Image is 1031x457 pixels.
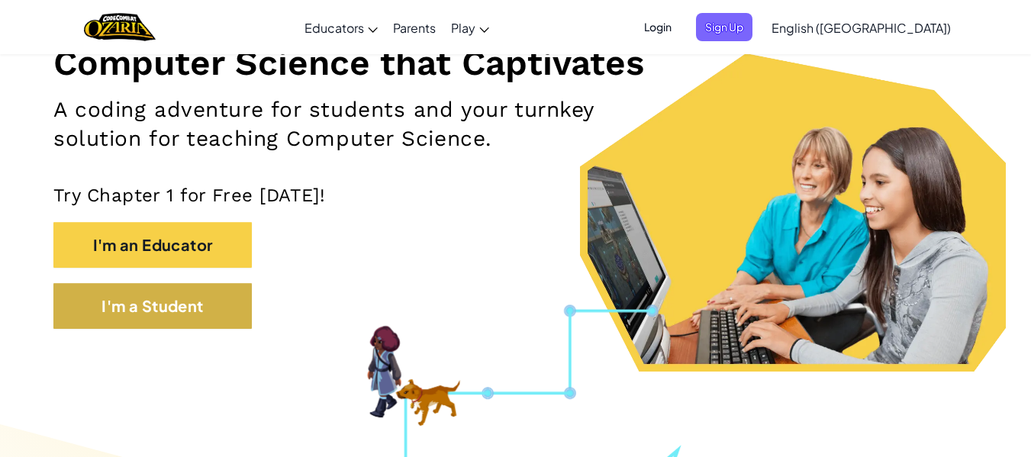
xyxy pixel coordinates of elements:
[53,283,252,329] button: I'm a Student
[385,7,443,48] a: Parents
[764,7,959,48] a: English ([GEOGRAPHIC_DATA])
[297,7,385,48] a: Educators
[53,222,252,268] button: I'm an Educator
[696,13,752,41] button: Sign Up
[84,11,155,43] a: Ozaria by CodeCombat logo
[84,11,155,43] img: Home
[443,7,497,48] a: Play
[53,184,978,207] p: Try Chapter 1 for Free [DATE]!
[53,41,978,84] h1: Computer Science that Captivates
[772,20,951,36] span: English ([GEOGRAPHIC_DATA])
[635,13,681,41] button: Login
[451,20,475,36] span: Play
[53,95,672,153] h2: A coding adventure for students and your turnkey solution for teaching Computer Science.
[304,20,364,36] span: Educators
